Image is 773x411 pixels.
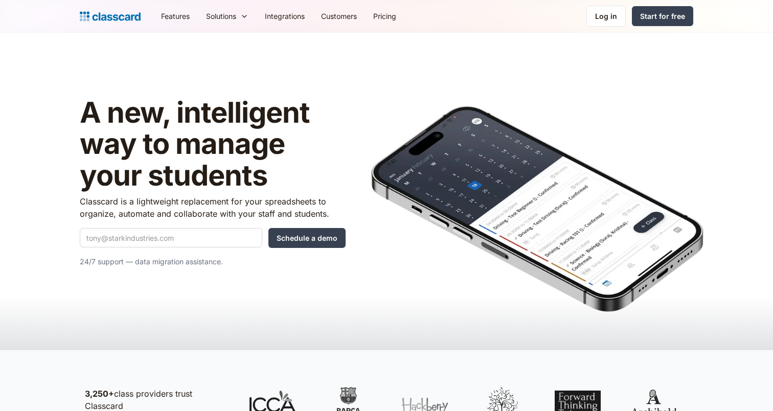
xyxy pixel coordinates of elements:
[153,5,198,28] a: Features
[85,389,114,399] strong: 3,250+
[198,5,257,28] div: Solutions
[632,6,693,26] a: Start for free
[80,9,141,24] a: home
[206,11,236,21] div: Solutions
[80,228,346,248] form: Quick Demo Form
[268,228,346,248] input: Schedule a demo
[80,228,262,247] input: tony@starkindustries.com
[257,5,313,28] a: Integrations
[365,5,404,28] a: Pricing
[80,256,346,268] p: 24/7 support — data migration assistance.
[80,97,346,192] h1: A new, intelligent way to manage your students
[80,195,346,220] p: Classcard is a lightweight replacement for your spreadsheets to organize, automate and collaborat...
[595,11,617,21] div: Log in
[640,11,685,21] div: Start for free
[586,6,626,27] a: Log in
[313,5,365,28] a: Customers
